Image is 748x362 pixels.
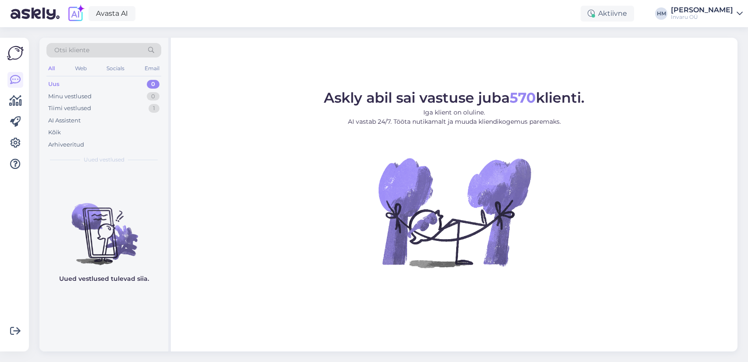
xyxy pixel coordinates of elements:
[147,92,160,101] div: 0
[48,80,60,89] div: Uus
[48,104,91,113] div: Tiimi vestlused
[581,6,634,22] div: Aktiivne
[510,89,536,106] b: 570
[39,187,168,266] img: No chats
[89,6,135,21] a: Avasta AI
[48,128,61,137] div: Kõik
[59,274,149,283] p: Uued vestlused tulevad siia.
[671,14,733,21] div: Invaru OÜ
[73,63,89,74] div: Web
[48,140,84,149] div: Arhiveeritud
[324,108,585,126] p: Iga klient on oluline. AI vastab 24/7. Tööta nutikamalt ja muuda kliendikogemus paremaks.
[324,89,585,106] span: Askly abil sai vastuse juba klienti.
[7,45,24,61] img: Askly Logo
[143,63,161,74] div: Email
[48,92,92,101] div: Minu vestlused
[147,80,160,89] div: 0
[671,7,733,14] div: [PERSON_NAME]
[48,116,81,125] div: AI Assistent
[671,7,743,21] a: [PERSON_NAME]Invaru OÜ
[149,104,160,113] div: 1
[376,133,533,291] img: No Chat active
[54,46,89,55] span: Otsi kliente
[84,156,124,164] span: Uued vestlused
[655,7,667,20] div: HM
[46,63,57,74] div: All
[67,4,85,23] img: explore-ai
[105,63,126,74] div: Socials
